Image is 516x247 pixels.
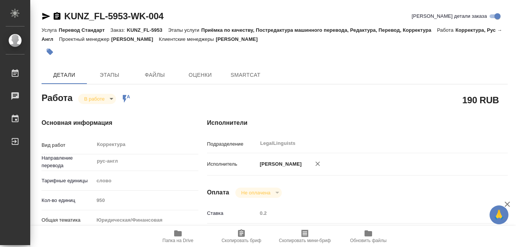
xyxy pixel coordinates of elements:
[42,177,94,185] p: Тарифные единицы
[207,118,508,127] h4: Исполнители
[162,238,193,243] span: Папка на Drive
[82,96,107,102] button: В работе
[159,36,216,42] p: Клиентские менеджеры
[91,70,128,80] span: Этапы
[137,70,173,80] span: Файлы
[337,226,400,247] button: Обновить файлы
[42,43,58,60] button: Добавить тэг
[490,205,508,224] button: 🙏
[462,93,499,106] h2: 190 RUB
[273,226,337,247] button: Скопировать мини-бриф
[221,238,261,243] span: Скопировать бриф
[42,12,51,21] button: Скопировать ссылку для ЯМессенджера
[127,27,168,33] p: KUNZ_FL-5953
[207,188,229,197] h4: Оплата
[279,238,331,243] span: Скопировать мини-бриф
[412,12,487,20] span: [PERSON_NAME] детали заказа
[110,27,127,33] p: Заказ:
[42,90,73,104] h2: Работа
[42,197,94,204] p: Кол-во единиц
[201,27,437,33] p: Приёмка по качеству, Постредактура машинного перевода, Редактура, Перевод, Корректура
[94,174,198,187] div: слово
[46,70,82,80] span: Детали
[64,11,164,21] a: KUNZ_FL-5953-WK-004
[78,94,116,104] div: В работе
[94,214,198,227] div: Юридическая/Финансовая
[53,12,62,21] button: Скопировать ссылку
[257,160,302,168] p: [PERSON_NAME]
[42,118,177,127] h4: Основная информация
[59,27,110,33] p: Перевод Стандарт
[437,27,456,33] p: Работа
[42,27,59,33] p: Услуга
[207,140,257,148] p: Подразделение
[146,226,210,247] button: Папка на Drive
[207,160,257,168] p: Исполнитель
[42,141,94,149] p: Вид работ
[210,226,273,247] button: Скопировать бриф
[309,155,326,172] button: Удалить исполнителя
[257,208,483,219] input: Пустое поле
[350,238,387,243] span: Обновить файлы
[59,36,111,42] p: Проектный менеджер
[493,207,505,223] span: 🙏
[235,188,282,198] div: В работе
[207,210,257,217] p: Ставка
[168,27,201,33] p: Этапы услуги
[42,154,94,169] p: Направление перевода
[42,216,94,224] p: Общая тематика
[227,70,264,80] span: SmartCat
[216,36,263,42] p: [PERSON_NAME]
[111,36,159,42] p: [PERSON_NAME]
[182,70,218,80] span: Оценки
[94,195,198,206] input: Пустое поле
[239,190,273,196] button: Не оплачена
